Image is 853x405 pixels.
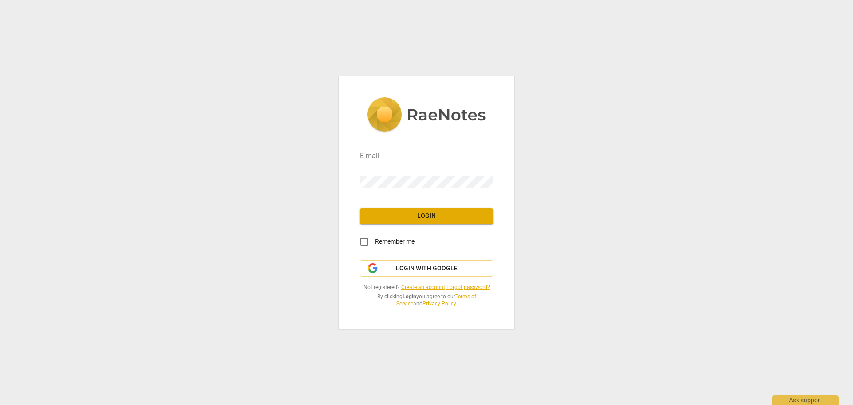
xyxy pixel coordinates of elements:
[396,264,458,273] span: Login with Google
[396,293,476,307] a: Terms of Service
[360,208,493,224] button: Login
[375,237,415,246] span: Remember me
[403,293,416,300] b: Login
[360,293,493,308] span: By clicking you agree to our and .
[423,301,456,307] a: Privacy Policy
[367,212,486,221] span: Login
[401,284,445,290] a: Create an account
[772,395,839,405] div: Ask support
[360,260,493,277] button: Login with Google
[367,97,486,134] img: 5ac2273c67554f335776073100b6d88f.svg
[360,284,493,291] span: Not registered? |
[446,284,490,290] a: Forgot password?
